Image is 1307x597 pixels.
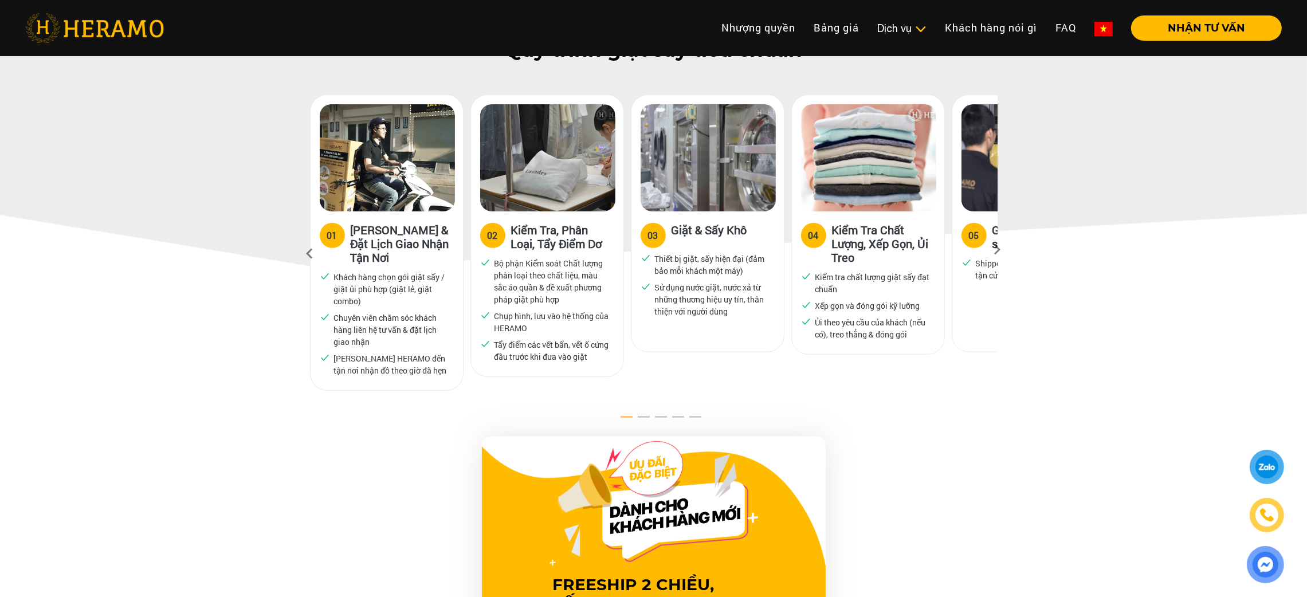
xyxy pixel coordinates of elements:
[648,414,660,426] button: 3
[1261,509,1274,521] img: phone-icon
[801,300,811,310] img: checked.svg
[815,316,931,340] p: Ủi theo yêu cầu của khách (nếu có), treo thẳng & đóng gói
[976,257,1092,281] p: Shipper liên hệ hẹn lịch & giao tận cửa nhà cho khách hàng
[480,310,490,320] img: checked.svg
[832,223,935,264] h3: Kiểm Tra Chất Lượng, Xếp Gọn, Ủi Treo
[327,229,337,242] div: 01
[334,352,450,376] p: [PERSON_NAME] HERAMO đến tận nơi nhận đồ theo giờ đã hẹn
[961,257,972,268] img: checked.svg
[494,339,610,363] p: Tẩy điểm các vết bẩn, vết ố cứng đầu trước khi đưa vào giặt
[655,253,771,277] p: Thiết bị giặt, sấy hiện đại (đảm bảo mỗi khách một máy)
[641,281,651,292] img: checked.svg
[550,441,758,566] img: Offer Header
[641,104,776,211] img: heramo-quy-trinh-giat-hap-tieu-chuan-buoc-7
[801,271,811,281] img: checked.svg
[1122,23,1282,33] a: NHẬN TƯ VẤN
[488,229,498,242] div: 02
[320,352,330,363] img: checked.svg
[712,15,804,40] a: Nhượng quyền
[320,312,330,322] img: checked.svg
[804,15,868,40] a: Bảng giá
[1094,22,1113,36] img: vn-flag.png
[655,281,771,317] p: Sử dụng nước giặt, nước xả từ những thương hiệu uy tín, thân thiện với người dùng
[914,23,927,35] img: subToggleIcon
[351,223,454,264] h3: [PERSON_NAME] & Đặt Lịch Giao Nhận Tận Nơi
[648,229,658,242] div: 03
[961,104,1097,211] img: heramo-quy-trinh-giat-hap-tieu-chuan-buoc-5
[801,316,811,327] img: checked.svg
[801,104,936,211] img: heramo-quy-trinh-giat-hap-tieu-chuan-buoc-4
[334,271,450,307] p: Khách hàng chọn gói giặt sấy / giặt ủi phù hợp (giặt lẻ, giặt combo)
[682,414,694,426] button: 5
[25,13,164,43] img: heramo-logo.png
[25,38,1282,62] h2: Quy trình giặt sấy tiêu chuẩn
[815,300,920,312] p: Xếp gọn và đóng gói kỹ lưỡng
[936,15,1046,40] a: Khách hàng nói gì
[320,271,330,281] img: checked.svg
[614,414,625,426] button: 1
[641,253,651,263] img: checked.svg
[665,414,677,426] button: 4
[494,310,610,334] p: Chụp hình, lưu vào hệ thống của HERAMO
[480,104,615,211] img: heramo-quy-trinh-giat-hap-tieu-chuan-buoc-2
[1251,500,1282,531] a: phone-icon
[480,339,490,349] img: checked.svg
[1131,15,1282,41] button: NHẬN TƯ VẤN
[815,271,931,295] p: Kiểm tra chất lượng giặt sấy đạt chuẩn
[992,223,1096,250] h3: Giao lại đồ được vệ sinh sạch thơm
[1046,15,1085,40] a: FAQ
[631,414,642,426] button: 2
[334,312,450,348] p: Chuyên viên chăm sóc khách hàng liên hệ tư vấn & đặt lịch giao nhận
[877,21,927,36] div: Dịch vụ
[511,223,614,250] h3: Kiểm Tra, Phân Loại, Tẩy Điểm Dơ
[808,229,819,242] div: 04
[969,229,979,242] div: 05
[672,223,747,246] h3: Giặt & Sấy Khô
[494,257,610,305] p: Bộ phận Kiểm soát Chất lượng phân loại theo chất liệu, màu sắc áo quần & đề xuất phương pháp giặt...
[320,104,455,211] img: heramo-quy-trinh-giat-hap-tieu-chuan-buoc-1
[480,257,490,268] img: checked.svg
